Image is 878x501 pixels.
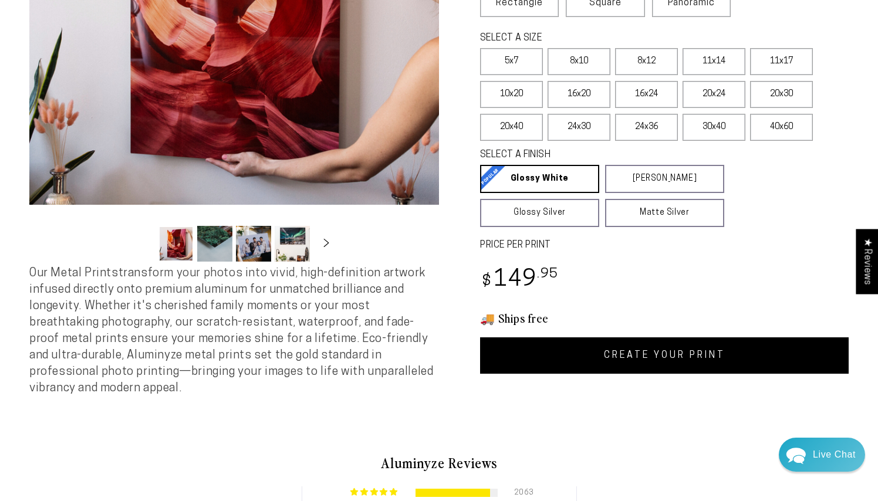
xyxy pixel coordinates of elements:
h3: 🚚 Ships free [480,310,849,326]
a: [PERSON_NAME] [605,165,724,193]
bdi: 149 [480,269,558,292]
label: 16x20 [548,81,610,108]
label: 10x20 [480,81,543,108]
button: Slide right [313,231,339,256]
label: 20x24 [683,81,745,108]
img: a4e657333544709f8657cc30943ab542 [39,119,50,130]
a: Leave A Message [77,354,172,373]
label: 20x40 [480,114,543,141]
label: 24x30 [548,114,610,141]
label: 5x7 [480,48,543,75]
div: Chat widget toggle [779,438,865,472]
label: 11x14 [683,48,745,75]
label: 30x40 [683,114,745,141]
span: Our Metal Prints transform your photos into vivid, high-definition artwork infused directly onto ... [29,268,433,394]
button: Load image 4 in gallery view [275,226,310,262]
legend: SELECT A SIZE [480,32,697,45]
legend: SELECT A FINISH [480,148,697,162]
label: 16x24 [615,81,678,108]
button: Load image 3 in gallery view [236,226,271,262]
button: Slide left [129,231,155,256]
label: 20x30 [750,81,813,108]
a: Glossy White [480,165,599,193]
div: Click to open Judge.me floating reviews tab [856,229,878,294]
div: Aluminyze [53,119,207,130]
img: John [110,18,140,48]
div: 2063 [514,489,528,497]
label: 40x60 [750,114,813,141]
label: PRICE PER PRINT [480,239,849,252]
a: CREATE YOUR PRINT [480,337,849,374]
img: Helga [134,18,165,48]
h2: Aluminyze Reviews [96,453,782,473]
div: [DATE] [207,120,228,129]
a: Glossy Silver [480,199,599,227]
div: Recent Conversations [23,97,225,109]
label: 11x17 [750,48,813,75]
span: Re:amaze [126,334,158,343]
div: 91% (2063) reviews with 5 star rating [350,488,399,497]
sup: .95 [537,268,558,281]
div: Contact Us Directly [813,438,856,472]
p: 😀 [39,131,228,143]
span: We run on [90,337,159,343]
button: Load image 1 in gallery view [158,226,194,262]
button: Load image 2 in gallery view [197,226,232,262]
span: Away until [DATE] [88,59,161,67]
img: Marie J [85,18,116,48]
span: $ [482,274,492,290]
label: 24x36 [615,114,678,141]
label: 8x10 [548,48,610,75]
label: 8x12 [615,48,678,75]
a: Matte Silver [605,199,724,227]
